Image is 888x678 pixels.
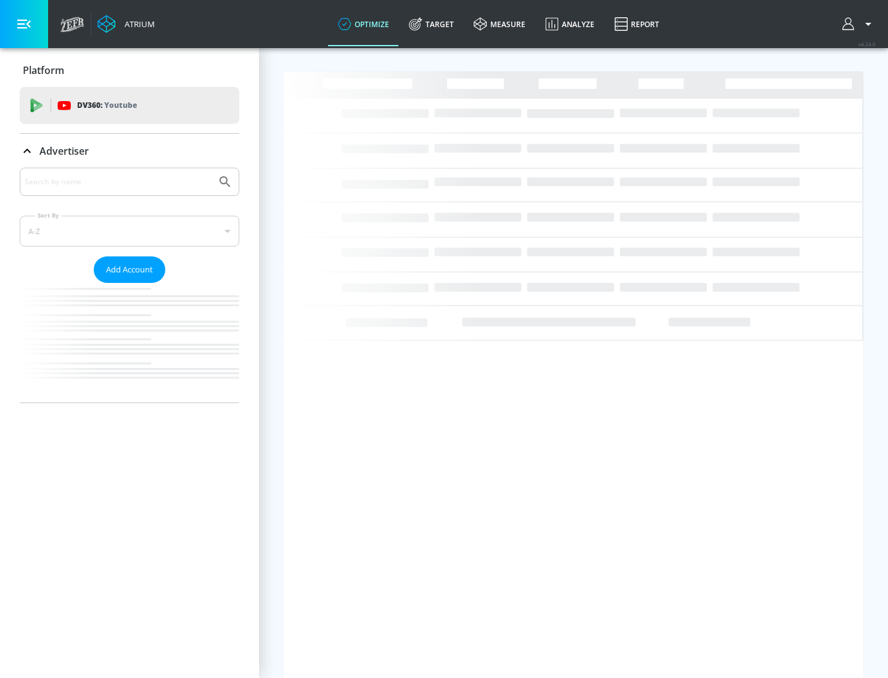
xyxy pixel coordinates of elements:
[20,87,239,124] div: DV360: Youtube
[23,63,64,77] p: Platform
[328,2,399,46] a: optimize
[120,18,155,30] div: Atrium
[20,168,239,402] div: Advertiser
[858,41,876,47] span: v 4.24.0
[97,15,155,33] a: Atrium
[106,263,153,277] span: Add Account
[94,256,165,283] button: Add Account
[535,2,604,46] a: Analyze
[399,2,464,46] a: Target
[35,211,62,219] label: Sort By
[20,53,239,88] div: Platform
[464,2,535,46] a: measure
[20,134,239,168] div: Advertiser
[604,2,669,46] a: Report
[25,174,212,190] input: Search by name
[20,283,239,402] nav: list of Advertiser
[104,99,137,112] p: Youtube
[39,144,89,158] p: Advertiser
[20,216,239,247] div: A-Z
[77,99,137,112] p: DV360:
